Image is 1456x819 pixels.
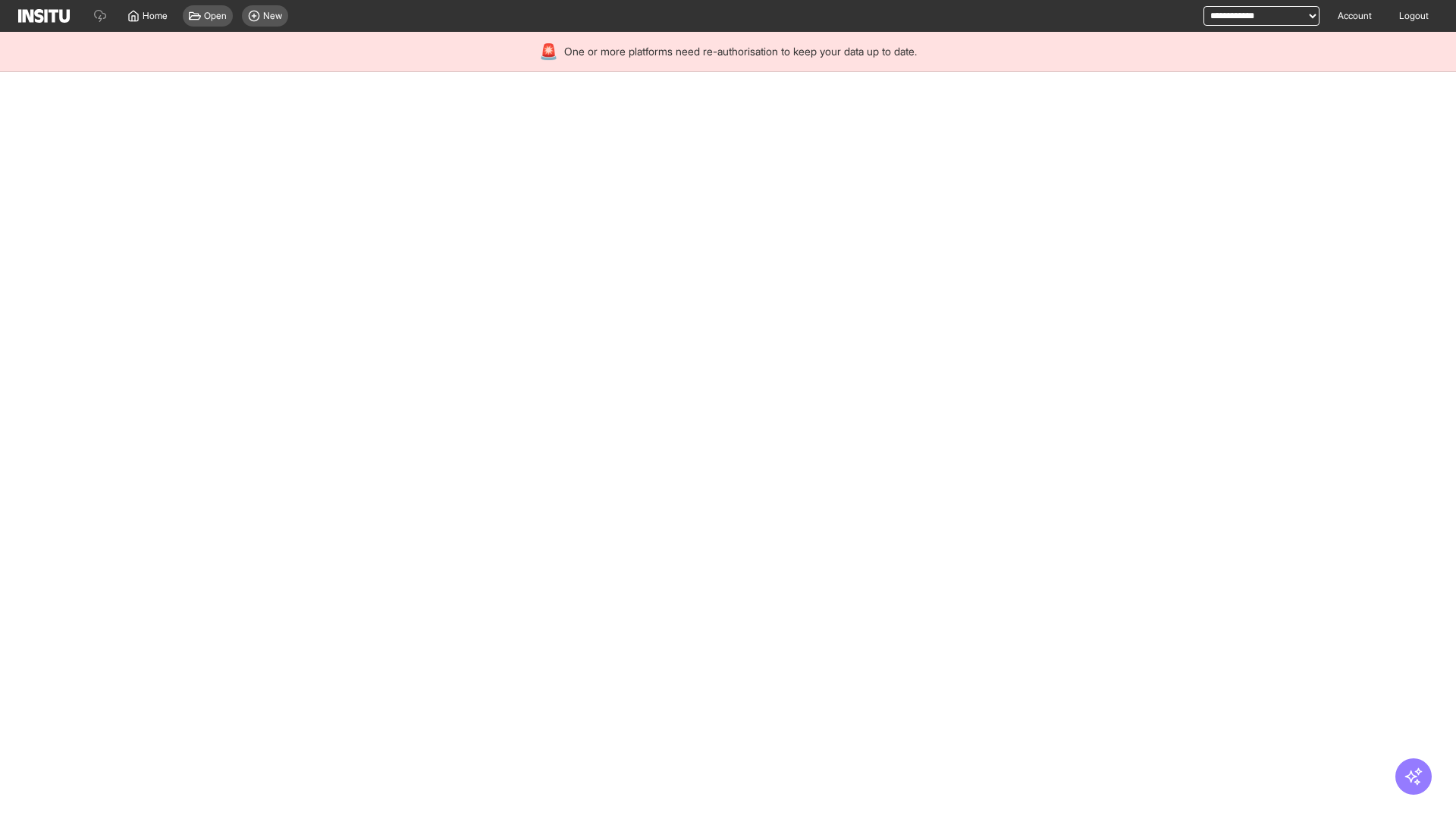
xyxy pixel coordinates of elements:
[263,10,282,22] span: New
[143,10,168,22] span: Home
[204,10,227,22] span: Open
[539,41,558,62] div: 🚨
[564,44,917,59] span: One or more platforms need re-authorisation to keep your data up to date.
[18,9,70,23] img: Logo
